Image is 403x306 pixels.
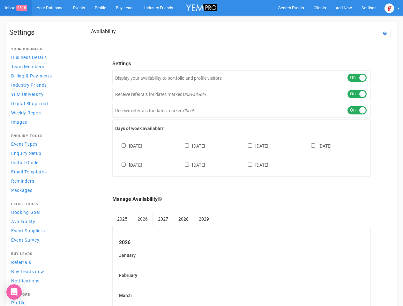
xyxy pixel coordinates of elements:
label: [DATE] [178,142,205,149]
a: Event Survey [9,236,79,244]
span: Images [11,120,27,125]
a: Install Guide [9,158,79,167]
a: 2025 [112,213,132,225]
h4: Buy Leads [11,252,78,256]
span: Notifications [11,278,40,283]
em: Check [183,108,195,113]
input: [DATE] [185,143,189,148]
span: Enquiry Setup [11,151,41,156]
label: [DATE] [178,161,205,168]
h2: Availability [91,29,116,34]
input: [DATE] [122,163,126,167]
input: [DATE] [248,143,252,148]
span: Install Guide [11,160,39,165]
input: [DATE] [248,163,252,167]
a: Availability [9,217,79,226]
a: Email Templates [9,167,79,176]
span: Event Survey [11,237,39,243]
span: Event Suppliers [11,228,45,233]
span: Packages [11,188,33,193]
label: March [119,292,364,299]
span: YEM University [11,92,44,97]
a: Reminders [9,177,79,185]
span: Business Details [11,55,47,60]
img: open-uri20250107-2-1pbi2ie [384,4,394,13]
a: Weekly Report [9,108,79,117]
a: Team Members [9,62,79,71]
h4: Event Tools [11,202,78,206]
div: Open Intercom Messenger [6,284,22,300]
h4: Enquiry Tools [11,134,78,138]
label: [DATE] [305,142,332,149]
h4: Your Business [11,47,78,51]
label: Days of week available? [115,125,368,132]
label: [DATE] [115,142,142,149]
span: Team Members [11,64,44,69]
a: Event Suppliers [9,226,79,235]
div: Receive referrals for dates marked [112,87,371,101]
input: [DATE] [185,163,189,167]
a: Packages [9,186,79,194]
span: Booking Goal [11,210,40,215]
a: Notifications [9,276,79,285]
a: 2026 [133,213,153,226]
em: Unavailable [183,92,205,97]
span: Digital Shopfront [11,101,49,106]
span: Weekly Report [11,110,42,115]
a: 2028 [174,213,193,225]
a: Billing & Payments [9,71,79,80]
label: January [119,252,364,259]
h4: Network [11,293,78,297]
a: Buy Leads now [9,267,79,276]
span: Reminders [11,178,34,184]
input: [DATE] [311,143,315,148]
div: Display your availability to portfolio and profile visitors [112,70,371,85]
a: 2027 [153,213,173,225]
a: Event Types [9,140,79,148]
h1: Settings [9,29,79,36]
div: Receive referrals for dates marked [112,103,371,118]
label: [DATE] [242,161,268,168]
a: Images [9,118,79,126]
input: [DATE] [122,143,126,148]
a: Digital Shopfront [9,99,79,108]
label: [DATE] [115,161,142,168]
label: [DATE] [242,142,268,149]
a: Business Details [9,53,79,62]
legend: Settings [112,60,371,68]
span: Event Types [11,142,38,147]
span: Email Templates [11,169,47,174]
span: 9518 [16,5,27,11]
a: Industry Friends [9,81,79,89]
a: YEM University [9,90,79,98]
a: Referrals [9,258,79,266]
label: February [119,272,364,279]
span: Search Events [278,5,304,10]
span: Billing & Payments [11,73,52,78]
span: Availability [11,219,35,224]
span: Add New [336,5,352,10]
a: Booking Goal [9,208,79,216]
a: Enquiry Setup [9,149,79,157]
legend: 2026 [119,239,364,246]
a: 2029 [194,213,214,225]
legend: Manage Availability [112,196,371,203]
span: Clients [314,5,326,10]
